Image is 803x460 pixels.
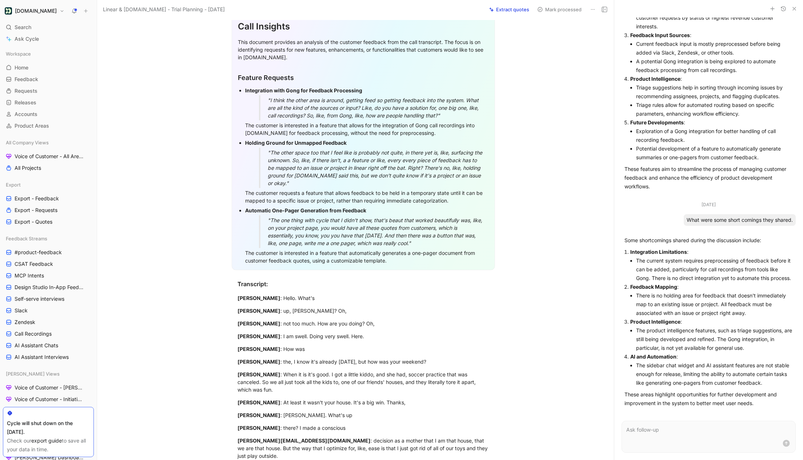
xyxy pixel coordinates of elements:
a: Slack [3,305,94,316]
li: Dashboards can be customized to track specific metrics, like top customer requests by status or h... [636,5,793,31]
div: "The one thing with cycle that I didn't show, that's beaut that worked beautifully was, like, on ... [268,216,484,247]
li: There is no holding area for feedback that doesn't immediately map to an existing issue or projec... [636,291,793,317]
div: : [PERSON_NAME]. What's up [237,411,489,419]
a: MCP Intents [3,270,94,281]
p: : [630,75,793,83]
strong: Integration Limitations [630,249,687,255]
a: Feedback to process - [PERSON_NAME] [3,405,94,416]
span: Accounts [15,111,37,118]
span: AI Assistant Interviews [15,353,69,361]
div: : the, I know it's already [DATE], but how was your weekend? [237,358,489,365]
mark: [PERSON_NAME] [237,412,280,418]
a: Voice of Customer - [PERSON_NAME] [3,382,94,393]
mark: [PERSON_NAME][EMAIL_ADDRESS][DOMAIN_NAME] [237,437,371,444]
li: The current system requires preprocessing of feedback before it can be added, particularly for ca... [636,256,793,283]
div: Export [3,179,94,190]
li: Current feedback input is mostly preprocessed before being added via Slack, Zendesk, or other tools. [636,40,793,57]
a: Product Areas [3,120,94,131]
li: Triage suggestions help in sorting through incoming issues by recommending assignees, projects, a... [636,83,793,101]
a: Voice of Customer - All Areas [3,151,94,162]
div: "The other space too that I feel like is probably not quite, in there yet is, like, surfacing the... [268,149,484,187]
div: The customer requests a feature that allows feedback to be held in a temporary state until it can... [245,189,489,204]
div: The customer is interested in a feature that automatically generates a one-pager document from cu... [245,249,489,264]
a: Design Studio In-App Feedback [3,282,94,293]
a: Releases [3,97,94,108]
a: Home [3,62,94,73]
div: Check our to save all your data in time. [7,436,90,454]
mark: [PERSON_NAME] [237,333,280,339]
button: Customer.io[DOMAIN_NAME] [3,6,66,16]
span: Export [6,181,21,188]
span: Product Areas [15,122,49,129]
span: All Projects [15,164,41,172]
p: : [630,352,793,361]
a: Requests [3,85,94,96]
a: Feedback [3,74,94,85]
span: Voice of Customer - Initiatives [15,396,84,403]
a: Self-serve interviews [3,293,94,304]
span: [PERSON_NAME] Views [6,370,60,377]
p: : [630,317,793,326]
span: Export - Feedback [15,195,59,202]
p: These features aim to streamline the process of managing customer feedback and enhance the effici... [624,165,793,191]
div: [PERSON_NAME] Views [3,368,94,379]
li: The sidebar chat widget and AI assistant features are not stable enough for release, limiting the... [636,361,793,387]
h1: [DOMAIN_NAME] [15,8,57,14]
p: : [630,31,793,40]
mark: [PERSON_NAME] [237,371,280,377]
a: Voice of Customer - Initiatives [3,394,94,405]
span: Call Recordings [15,330,52,337]
strong: Feedback Mapping [630,284,677,290]
strong: Product Intelligence [630,76,680,82]
a: Ask Cycle [3,33,94,44]
p: These areas highlight opportunities for further development and improvement in the system to bett... [624,390,793,408]
mark: [PERSON_NAME] [237,359,280,365]
div: Search [3,22,94,33]
mark: [PERSON_NAME] [237,346,280,352]
a: #product-feedback [3,247,94,258]
a: Export - Feedback [3,193,94,204]
div: The customer is interested in a feature that allows for the integration of Gong call recordings i... [245,121,489,137]
a: Accounts [3,109,94,120]
span: Zendesk [15,319,35,326]
span: Ask Cycle [15,35,39,43]
div: Feedback Streams#product-feedbackCSAT FeedbackMCP IntentsDesign Studio In-App FeedbackSelf-serve ... [3,233,94,363]
span: MCP Intents [15,272,44,279]
div: [DATE] [702,201,716,208]
li: The product intelligence features, such as triage suggestions, are still being developed and refi... [636,326,793,352]
strong: Automatic One-Pager Generation from Feedback [245,207,366,213]
div: Workspace [3,48,94,59]
strong: Feedback Input Sources [630,32,690,38]
li: Potential development of a feature to automatically generate summaries or one-pagers from custome... [636,144,793,162]
strong: Product Intelligence [630,319,680,325]
p: Some shortcomings shared during the discussion include: [624,236,793,245]
strong: Future Developments [630,119,684,125]
a: Call Recordings [3,328,94,339]
p: : [630,283,793,291]
span: Export - Quotes [15,218,52,225]
button: Extract quotes [486,4,532,15]
span: Feedback Streams [6,235,47,242]
div: : Hello. What's [237,294,489,302]
span: CSAT Feedback [15,260,53,268]
div: Feature Requests [238,73,489,83]
li: Triage rules allow for automated routing based on specific parameters, enhancing workflow efficie... [636,101,793,118]
div: ExportExport - FeedbackExport - RequestsExport - Quotes [3,179,94,227]
li: Exploration of a Gong integration for better handling of call recording feedback. [636,127,793,144]
p: : [630,118,793,127]
a: export guide [31,437,62,444]
div: : decision as a mother that I am that house, that we are that house. But the way that I optimize ... [237,437,489,460]
span: #product-feedback [15,249,62,256]
span: AI Assistant Chats [15,342,58,349]
span: Voice of Customer - [PERSON_NAME] [15,384,85,391]
div: Cycle will shut down on the [DATE]. [7,419,90,436]
div: "I think the other area is around, getting feed so getting feedback into the system. What are all... [268,96,484,119]
a: Zendesk [3,317,94,328]
div: Feedback Streams [3,233,94,244]
span: Design Studio In-App Feedback [15,284,84,291]
span: Export - Requests [15,207,57,214]
mark: [PERSON_NAME] [237,308,280,314]
div: : I am swell. Doing very swell. Here. [237,332,489,340]
img: Customer.io [5,7,12,15]
span: All Company Views [6,139,49,146]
